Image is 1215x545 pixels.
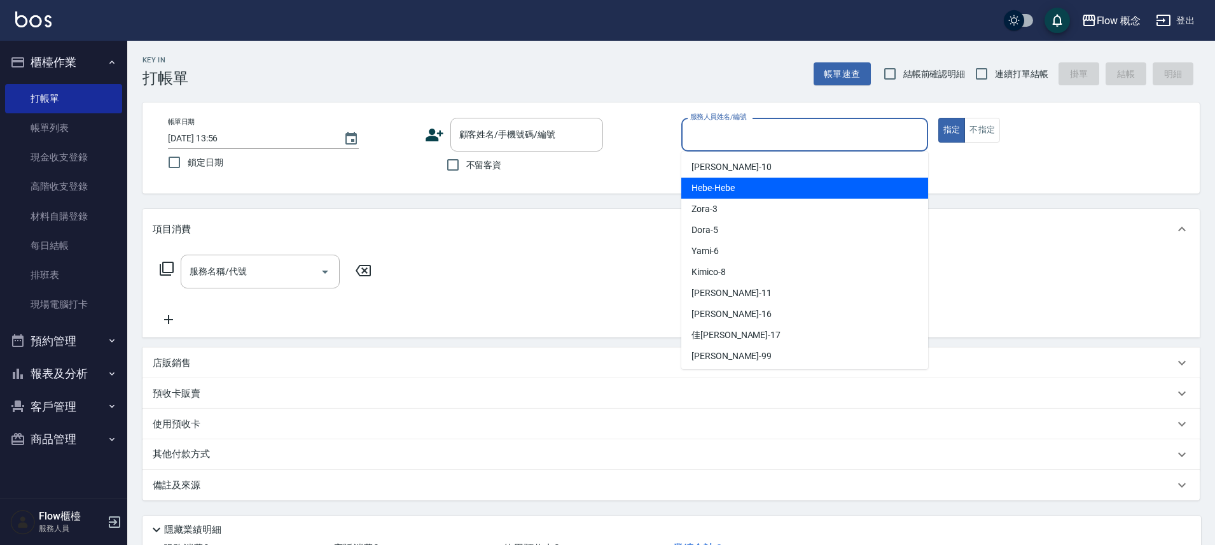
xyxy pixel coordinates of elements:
span: Dora -5 [691,223,718,237]
div: 項目消費 [142,209,1200,250]
p: 其他付款方式 [153,448,216,462]
div: 預收卡販賣 [142,378,1200,409]
p: 店販銷售 [153,357,191,370]
span: 連續打單結帳 [995,67,1048,81]
span: 結帳前確認明細 [903,67,966,81]
div: 店販銷售 [142,348,1200,378]
label: 帳單日期 [168,117,195,127]
span: [PERSON_NAME] -10 [691,160,772,174]
button: 預約管理 [5,325,122,358]
p: 服務人員 [39,523,104,534]
a: 打帳單 [5,84,122,113]
img: Logo [15,11,52,27]
button: save [1045,8,1070,33]
span: 鎖定日期 [188,156,223,169]
button: 不指定 [964,118,1000,143]
img: Person [10,509,36,535]
button: Flow 概念 [1076,8,1146,34]
div: 其他付款方式 [142,439,1200,470]
button: 登出 [1151,9,1200,32]
button: Choose date, selected date is 2025-09-11 [336,124,366,154]
span: [PERSON_NAME] -99 [691,350,772,363]
label: 服務人員姓名/編號 [690,112,746,122]
span: Zora -3 [691,202,718,216]
div: 備註及來源 [142,470,1200,500]
a: 每日結帳 [5,231,122,260]
span: Hebe -Hebe [691,181,735,195]
a: 材料自購登錄 [5,202,122,231]
span: 不留客資 [466,159,502,172]
p: 隱藏業績明細 [164,523,221,537]
h5: Flow櫃檯 [39,510,104,523]
h2: Key In [142,56,188,64]
button: 櫃檯作業 [5,46,122,79]
button: 帳單速查 [814,62,871,86]
button: 客戶管理 [5,390,122,423]
span: [PERSON_NAME] -16 [691,308,772,321]
a: 現場電腦打卡 [5,290,122,319]
span: 佳[PERSON_NAME] -17 [691,329,781,342]
button: 商品管理 [5,423,122,456]
a: 排班表 [5,260,122,290]
p: 備註及來源 [153,479,200,492]
a: 現金收支登錄 [5,143,122,172]
button: 報表及分析 [5,357,122,390]
span: Kimico -8 [691,265,726,279]
a: 帳單列表 [5,113,122,143]
p: 預收卡販賣 [153,387,200,400]
span: [PERSON_NAME] -11 [691,287,772,300]
a: 高階收支登錄 [5,172,122,201]
p: 項目消費 [153,223,191,236]
button: Open [315,262,335,282]
h3: 打帳單 [142,69,188,87]
span: Yami -6 [691,244,719,258]
div: Flow 概念 [1097,13,1141,29]
div: 使用預收卡 [142,409,1200,439]
button: 指定 [938,118,966,143]
p: 使用預收卡 [153,418,200,431]
input: YYYY/MM/DD hh:mm [168,128,331,149]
